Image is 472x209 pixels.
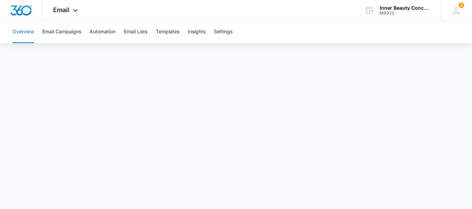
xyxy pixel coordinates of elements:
button: Automation [90,21,116,43]
button: Email Campaigns [42,21,81,43]
div: account name [380,5,430,11]
span: Email [53,6,69,14]
div: notifications count [458,2,464,8]
span: 1 [458,2,464,8]
div: account id [380,11,430,16]
button: Overview [12,21,34,43]
button: Templates [156,21,179,43]
button: Insights [188,21,205,43]
button: Settings [214,21,233,43]
button: Email Lists [124,21,147,43]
